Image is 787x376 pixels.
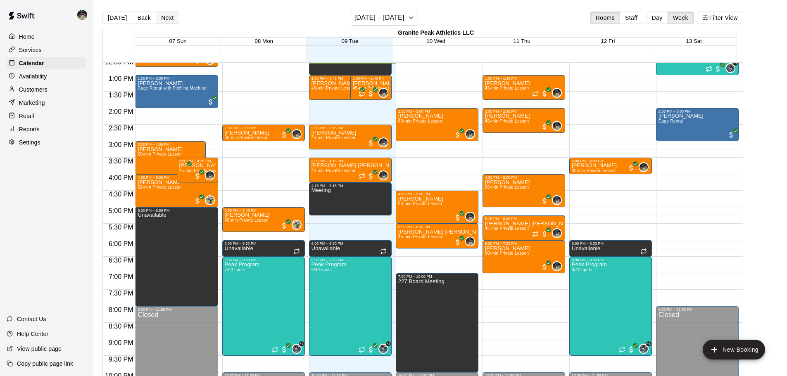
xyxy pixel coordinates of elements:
div: 3:30 PM – 4:00 PM: Landon Pitsch-Trenary [569,158,652,174]
span: 60-min Private Lesson [398,119,442,123]
span: 8:30 PM [107,323,136,330]
span: 60-min Private Lesson [485,185,529,189]
div: Nolan Gilbert [76,7,93,23]
span: 4:30 PM [107,191,136,198]
div: 4:00 PM – 5:00 PM: Lillie Anaya-Blatter [135,174,218,207]
a: Customers [7,83,86,96]
p: Marketing [19,99,45,107]
span: Recurring event [380,248,387,255]
span: Cy Miller & 1 other [382,344,388,354]
img: Nolan Gilbert [553,262,561,270]
span: 45-min Private Lesson [353,86,397,90]
div: Nolan Gilbert [465,212,475,222]
div: 3:30 PM – 4:00 PM [572,159,649,163]
span: Recurring event [272,346,278,353]
div: 5:30 PM – 6:15 PM: Cooper Brilz [396,224,478,248]
div: Nolan Gilbert [552,88,562,98]
button: 09 Tue [342,38,359,44]
div: Home [7,31,86,43]
div: 2:00 PM – 3:00 PM: Andrew Pitsch [656,108,739,141]
img: Nolan Gilbert [466,130,474,138]
div: Nolan Gilbert [552,228,562,238]
span: 7:00 PM [107,273,136,280]
div: Nolan Gilbert [552,195,562,205]
span: +1 [386,341,391,346]
div: 2:00 PM – 3:00 PM: Douglas Boone [396,108,478,141]
div: Nolan Gilbert [378,170,388,180]
div: Casey Peck [292,220,302,230]
span: Recurring event [706,66,712,72]
div: Nolan Gilbert [552,121,562,131]
span: Nolan Gilbert [468,236,475,246]
span: All customers have paid [280,345,288,354]
span: Recurring event [619,346,625,353]
div: 6:30 PM – 9:30 PM [572,258,649,262]
span: All customers have paid [627,345,635,354]
div: 5:30 PM – 6:15 PM [398,225,476,229]
div: 6:00 PM – 7:00 PM [485,241,563,246]
div: Reports [7,123,86,135]
button: Back [132,12,156,24]
span: Recurring event [359,346,365,353]
div: 1:00 PM – 2:00 PM [138,76,215,80]
img: Nolan Gilbert [553,122,561,130]
span: Cy Miller & 1 other [729,63,735,73]
span: 6/40 spots filled [311,267,332,272]
span: Nolan Gilbert [555,261,562,271]
img: Cy Miller [726,64,735,72]
span: All customers have paid [367,172,375,180]
div: 2:00 PM – 3:00 PM [659,109,736,114]
div: 1:00 PM – 1:45 PM [311,76,377,80]
span: All customers have paid [540,230,549,238]
div: 1:00 PM – 2:00 PM: Andrew Pitsch [135,75,218,108]
span: 3/40 spots filled [572,267,592,272]
img: Casey Peck [292,221,301,229]
div: 6:30 PM – 9:30 PM [225,258,302,262]
span: All customers have paid [367,345,375,354]
div: 3:00 PM – 4:00 PM: Avery Deitchler [135,141,205,174]
span: Recurring event [293,248,300,255]
a: Services [7,44,86,56]
span: All customers have paid [540,263,549,271]
span: All customers have paid [540,197,549,205]
div: 4:30 PM – 5:30 PM: Camden Butler [396,191,478,224]
div: Nolan Gilbert [378,88,388,98]
div: 8:00 PM – 11:59 PM [138,307,215,312]
a: Availability [7,70,86,83]
button: 12 Fri [601,38,615,44]
span: 10 Wed [426,38,445,44]
span: Recurring event [359,173,365,180]
span: All customers have paid [454,131,462,139]
a: Settings [7,136,86,149]
div: 4:00 PM – 5:00 PM [138,175,215,180]
span: 45-min Private Lesson [311,168,356,173]
span: Nolan Gilbert [555,228,562,238]
div: Retail [7,110,86,122]
div: 7:00 PM – 10:00 PM [398,274,476,279]
div: 2:00 PM – 2:45 PM [485,109,563,114]
p: Customers [19,85,48,94]
span: 13 Sat [686,38,702,44]
p: Retail [19,112,34,120]
span: Recurring event [532,231,539,237]
span: 30-min Private Lesson [225,135,269,140]
span: 60-min Private Lesson [398,201,442,206]
div: 5:15 PM – 6:00 PM [485,217,563,221]
a: Calendar [7,57,86,69]
div: Casey Peck [205,195,215,205]
p: Calendar [19,59,44,67]
div: Granite Peak Athletics LLC [135,29,737,37]
button: 07 Sun [169,38,187,44]
span: All customers have paid [540,90,549,98]
span: 2:00 PM [107,108,136,115]
span: Nolan Gilbert [555,88,562,98]
img: Nolan Gilbert [553,89,561,97]
span: 4:00 PM [107,174,136,181]
span: 9:00 PM [107,339,136,346]
div: Nolan Gilbert [552,261,562,271]
div: 2:00 PM – 2:45 PM: Mason Buch [483,108,565,133]
img: Nolan Gilbert [379,89,388,97]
